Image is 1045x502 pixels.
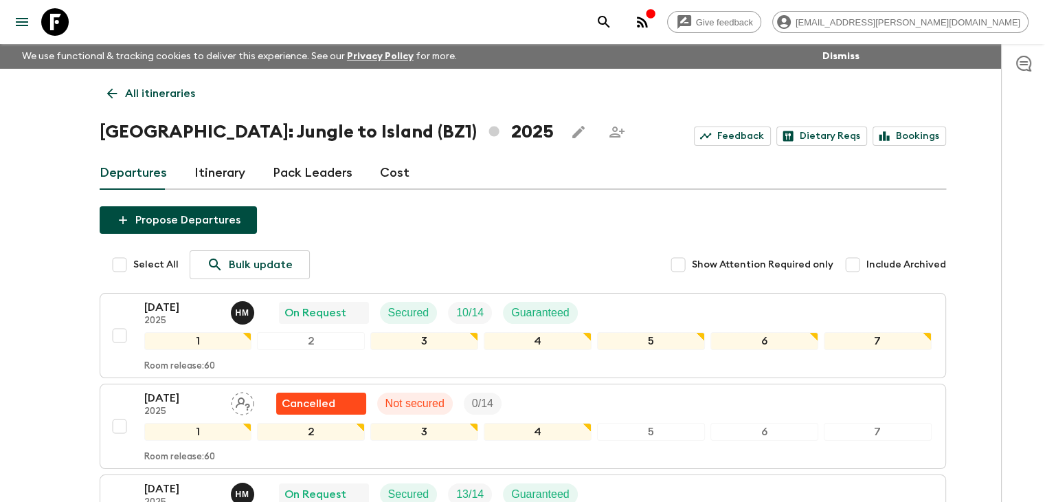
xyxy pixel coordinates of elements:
p: 10 / 14 [456,305,484,321]
h1: [GEOGRAPHIC_DATA]: Jungle to Island (BZ1) 2025 [100,118,554,146]
p: Guaranteed [511,305,570,321]
span: Select All [133,258,179,272]
span: Show Attention Required only [692,258,833,272]
div: 5 [597,423,705,441]
button: menu [8,8,36,36]
span: [EMAIL_ADDRESS][PERSON_NAME][DOMAIN_NAME] [788,17,1028,28]
p: Secured [388,305,429,321]
a: Give feedback [667,11,761,33]
span: Include Archived [866,258,946,272]
button: HM [231,301,257,325]
a: Bulk update [190,250,310,279]
a: Feedback [694,127,771,146]
button: [DATE]2025Hob MedinaOn RequestSecuredTrip FillGuaranteed1234567Room release:60 [100,293,946,378]
p: On Request [284,305,346,321]
button: [DATE]2025Assign pack leaderUnable to secureNot securedTrip Fill1234567Room release:60 [100,384,946,469]
div: 6 [710,332,818,350]
p: 2025 [144,406,220,417]
p: We use functional & tracking cookies to deliver this experience. See our for more. [16,44,462,69]
div: 1 [144,423,252,441]
span: Hob Medina [231,487,257,498]
p: Bulk update [229,257,293,273]
a: Pack Leaders [273,157,352,190]
span: Share this itinerary [603,118,631,146]
a: All itineraries [100,80,203,107]
a: Dietary Reqs [776,127,867,146]
div: 6 [710,423,818,441]
div: Secured [380,302,438,324]
div: Trip Fill [448,302,492,324]
span: Assign pack leader [231,396,254,407]
a: Departures [100,157,167,190]
p: 0 / 14 [472,395,493,412]
div: 2 [257,332,365,350]
span: Hob Medina [231,305,257,316]
div: 3 [370,423,478,441]
p: Cancelled [282,395,335,412]
div: 5 [597,332,705,350]
p: Room release: 60 [144,361,215,372]
div: Not secured [377,393,453,415]
div: 4 [484,332,592,350]
p: H M [236,307,249,318]
p: All itineraries [125,85,195,102]
div: 3 [370,332,478,350]
button: Dismiss [819,47,863,66]
p: 2025 [144,316,220,327]
a: Cost [380,157,409,190]
p: [DATE] [144,390,220,406]
p: H M [236,489,249,500]
div: [EMAIL_ADDRESS][PERSON_NAME][DOMAIN_NAME] [772,11,1029,33]
div: 1 [144,332,252,350]
div: Unable to secure [276,393,366,415]
a: Bookings [873,127,946,146]
p: Room release: 60 [144,452,215,463]
div: 7 [824,332,932,350]
div: 7 [824,423,932,441]
p: [DATE] [144,481,220,497]
p: [DATE] [144,299,220,316]
p: Not secured [385,395,445,412]
a: Privacy Policy [347,52,414,61]
span: Give feedback [688,17,761,28]
div: 4 [484,423,592,441]
div: Trip Fill [464,393,502,415]
button: search adventures [590,8,618,36]
button: Edit this itinerary [565,118,592,146]
a: Itinerary [194,157,245,190]
button: Propose Departures [100,206,257,234]
div: 2 [257,423,365,441]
